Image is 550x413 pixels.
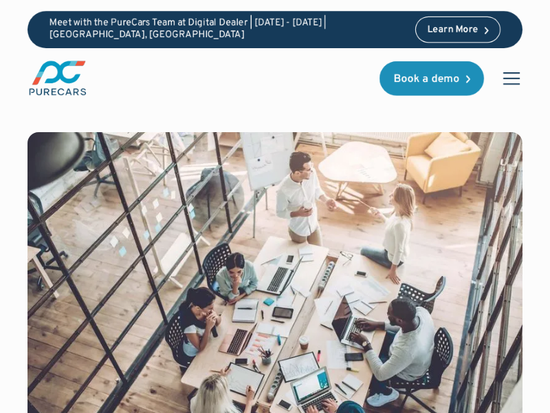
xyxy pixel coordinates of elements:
[49,18,404,41] p: Meet with the PureCars Team at Digital Dealer | [DATE] - [DATE] | [GEOGRAPHIC_DATA], [GEOGRAPHIC_...
[27,59,88,97] img: purecars logo
[427,25,478,35] div: Learn More
[415,17,500,43] a: Learn More
[27,59,88,97] a: main
[393,74,459,85] div: Book a demo
[379,61,484,96] a: Book a demo
[495,62,522,95] div: menu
